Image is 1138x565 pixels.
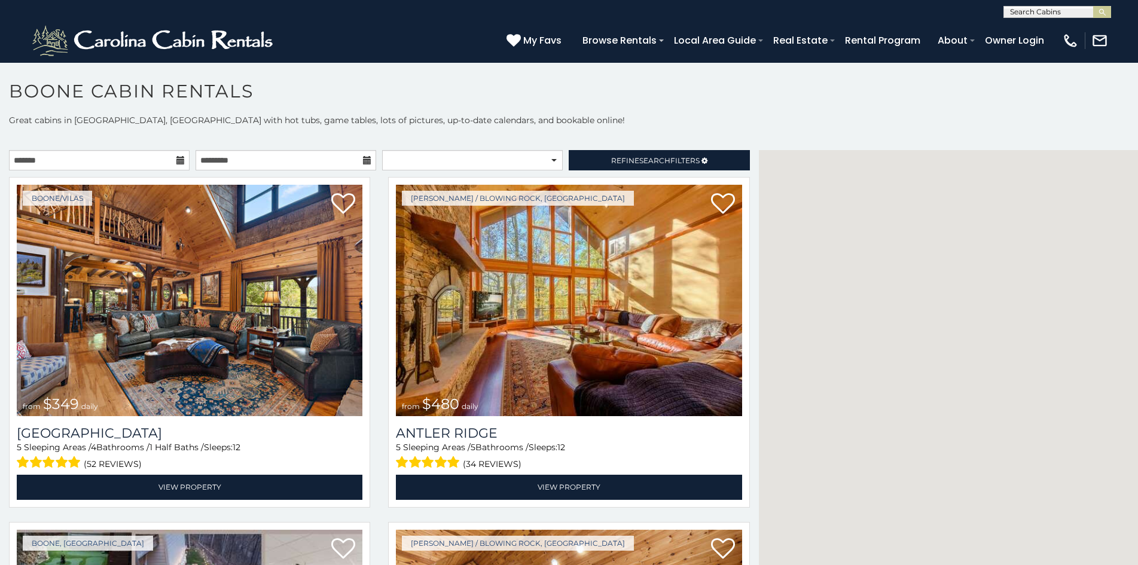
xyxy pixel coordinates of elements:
img: mail-regular-white.png [1091,32,1108,49]
span: from [23,402,41,411]
span: 5 [471,442,475,453]
div: Sleeping Areas / Bathrooms / Sleeps: [17,441,362,472]
img: phone-regular-white.png [1062,32,1079,49]
a: Browse Rentals [576,30,663,51]
span: 12 [557,442,565,453]
span: Refine Filters [611,156,700,165]
div: Sleeping Areas / Bathrooms / Sleeps: [396,441,742,472]
a: Rental Program [839,30,926,51]
span: 12 [233,442,240,453]
a: Add to favorites [331,537,355,562]
a: Owner Login [979,30,1050,51]
a: [GEOGRAPHIC_DATA] [17,425,362,441]
span: daily [81,402,98,411]
a: My Favs [507,33,565,48]
a: [PERSON_NAME] / Blowing Rock, [GEOGRAPHIC_DATA] [402,536,634,551]
span: (34 reviews) [463,456,521,472]
a: Add to favorites [711,192,735,217]
a: Boone/Vilas [23,191,92,206]
span: My Favs [523,33,562,48]
img: White-1-2.png [30,23,278,59]
span: (52 reviews) [84,456,142,472]
a: About [932,30,974,51]
a: Add to favorites [331,192,355,217]
span: 5 [17,442,22,453]
a: Real Estate [767,30,834,51]
a: RefineSearchFilters [569,150,749,170]
img: Diamond Creek Lodge [17,185,362,416]
span: 4 [91,442,96,453]
h3: Diamond Creek Lodge [17,425,362,441]
a: Diamond Creek Lodge from $349 daily [17,185,362,416]
a: Antler Ridge [396,425,742,441]
span: Search [639,156,670,165]
a: Antler Ridge from $480 daily [396,185,742,416]
img: Antler Ridge [396,185,742,416]
span: 5 [396,442,401,453]
span: $349 [43,395,79,413]
a: View Property [396,475,742,499]
span: daily [462,402,478,411]
span: 1 Half Baths / [150,442,204,453]
a: [PERSON_NAME] / Blowing Rock, [GEOGRAPHIC_DATA] [402,191,634,206]
a: Add to favorites [711,537,735,562]
span: $480 [422,395,459,413]
span: from [402,402,420,411]
a: Local Area Guide [668,30,762,51]
a: Boone, [GEOGRAPHIC_DATA] [23,536,153,551]
a: View Property [17,475,362,499]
